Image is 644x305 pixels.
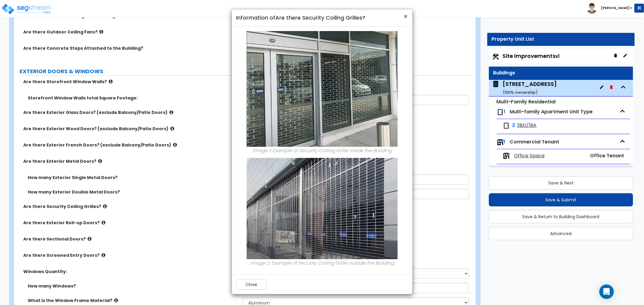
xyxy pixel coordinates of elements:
button: Close [404,13,408,20]
img: coiling_in-min.png [247,31,398,147]
img: coiling_out-min.jpg [247,158,398,259]
span: × [404,12,408,21]
div: Open Intercom Messenger [599,285,614,299]
h4: Information of Are there Security Coiling Grilles? [236,14,408,22]
i: Image 2: Example of Security Coiling Grille outside the Building [250,260,394,266]
button: Close [236,279,267,290]
i: Image 1: Example of Security Coiling Grille inside the Building [253,147,392,154]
